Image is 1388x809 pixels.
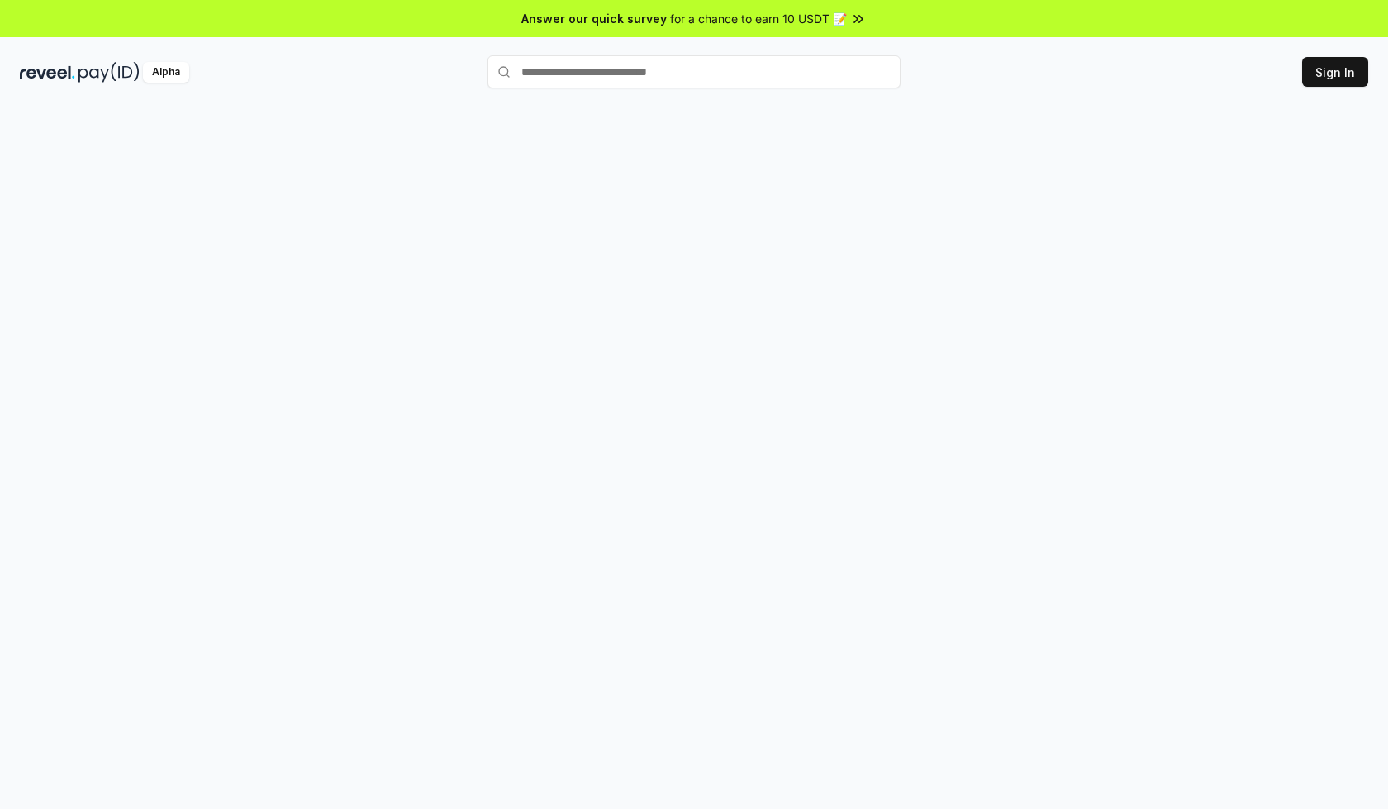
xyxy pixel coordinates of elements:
[670,10,847,27] span: for a chance to earn 10 USDT 📝
[1302,57,1368,87] button: Sign In
[143,62,189,83] div: Alpha
[78,62,140,83] img: pay_id
[20,62,75,83] img: reveel_dark
[521,10,667,27] span: Answer our quick survey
